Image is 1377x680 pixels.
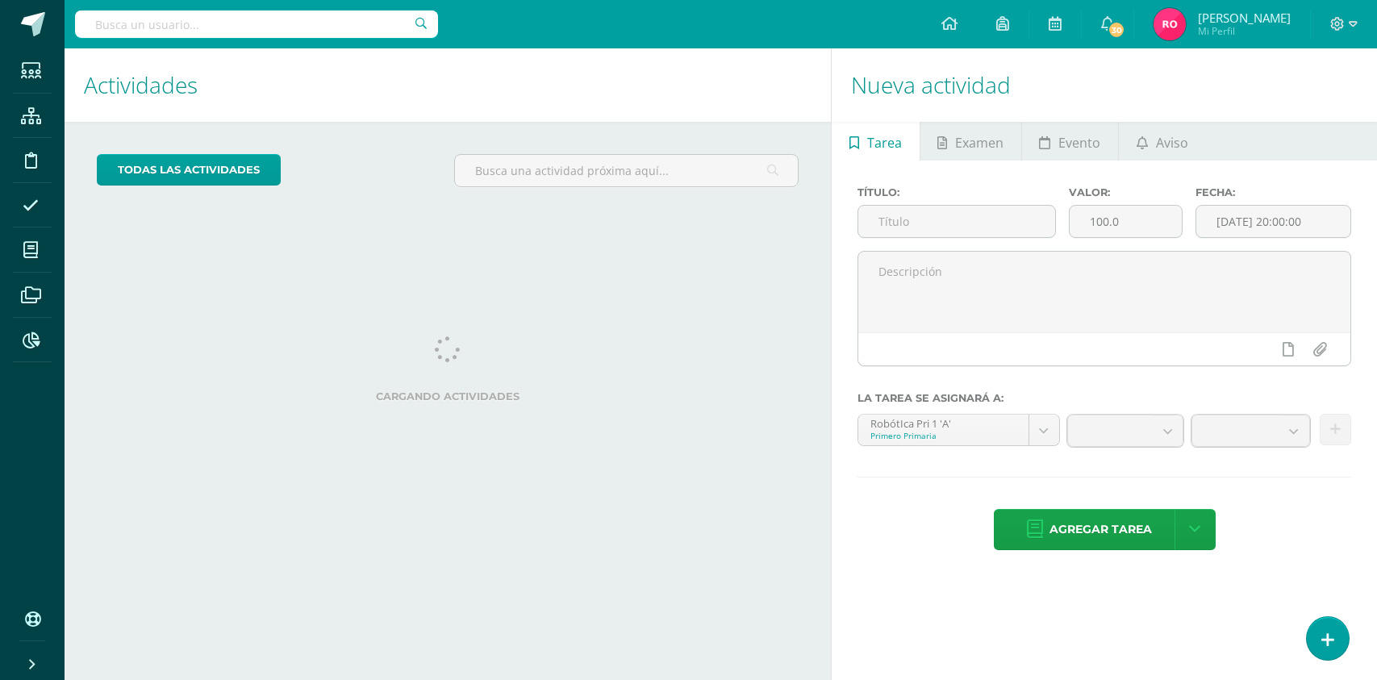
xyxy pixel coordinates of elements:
img: 9ed3ab4ddce8f95826e4430dc4482ce6.png [1154,8,1186,40]
span: Mi Perfil [1198,24,1291,38]
a: Tarea [832,122,919,161]
span: Examen [955,123,1004,162]
label: Cargando actividades [97,390,799,403]
a: Examen [920,122,1021,161]
a: Evento [1022,122,1118,161]
input: Busca una actividad próxima aquí... [455,155,798,186]
input: Fecha de entrega [1196,206,1350,237]
div: Primero Primaria [870,430,1016,441]
label: Título: [857,186,1055,198]
a: todas las Actividades [97,154,281,186]
h1: Actividades [84,48,812,122]
label: Valor: [1069,186,1183,198]
a: RobótIca Pri 1 'A'Primero Primaria [858,415,1058,445]
input: Busca un usuario... [75,10,438,38]
span: Evento [1058,123,1100,162]
span: Aviso [1156,123,1188,162]
h1: Nueva actividad [851,48,1358,122]
input: Título [858,206,1054,237]
a: Aviso [1119,122,1205,161]
div: RobótIca Pri 1 'A' [870,415,1016,430]
span: Agregar tarea [1049,510,1152,549]
span: [PERSON_NAME] [1198,10,1291,26]
span: 30 [1108,21,1125,39]
input: Puntos máximos [1070,206,1182,237]
span: Tarea [867,123,902,162]
label: Fecha: [1195,186,1351,198]
label: La tarea se asignará a: [857,392,1351,404]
